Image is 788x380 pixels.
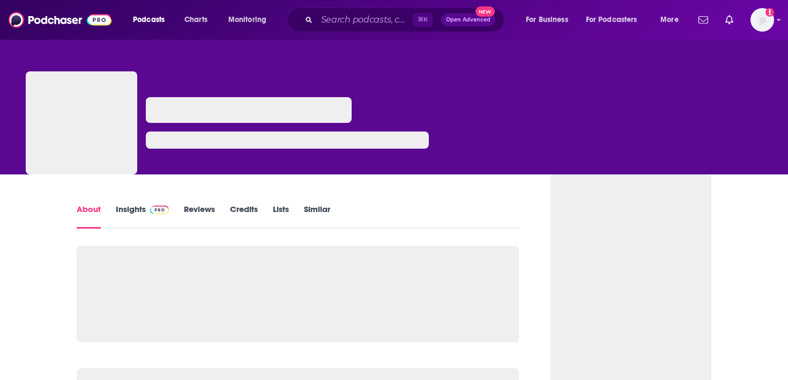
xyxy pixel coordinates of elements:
img: Podchaser Pro [150,206,169,214]
button: open menu [518,11,582,28]
svg: Add a profile image [765,8,774,17]
a: About [77,204,101,229]
button: open menu [579,11,653,28]
a: Charts [177,11,214,28]
button: Show profile menu [750,8,774,32]
span: Open Advanced [446,17,490,23]
a: Similar [304,204,330,229]
span: ⌘ K [413,13,433,27]
span: New [475,6,495,17]
span: Monitoring [228,12,266,27]
span: Logged in as danikarchmer [750,8,774,32]
a: Lists [273,204,289,229]
span: For Business [526,12,568,27]
span: More [660,12,679,27]
span: Charts [184,12,207,27]
a: Show notifications dropdown [721,11,738,29]
a: InsightsPodchaser Pro [116,204,169,229]
span: For Podcasters [586,12,637,27]
button: open menu [125,11,179,28]
button: open menu [221,11,280,28]
input: Search podcasts, credits, & more... [317,11,413,28]
button: Open AdvancedNew [441,13,495,26]
span: Podcasts [133,12,165,27]
img: User Profile [750,8,774,32]
div: Search podcasts, credits, & more... [298,8,515,32]
a: Show notifications dropdown [694,11,712,29]
a: Credits [230,204,258,229]
a: Reviews [184,204,215,229]
img: Podchaser - Follow, Share and Rate Podcasts [9,10,111,30]
button: open menu [653,11,692,28]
